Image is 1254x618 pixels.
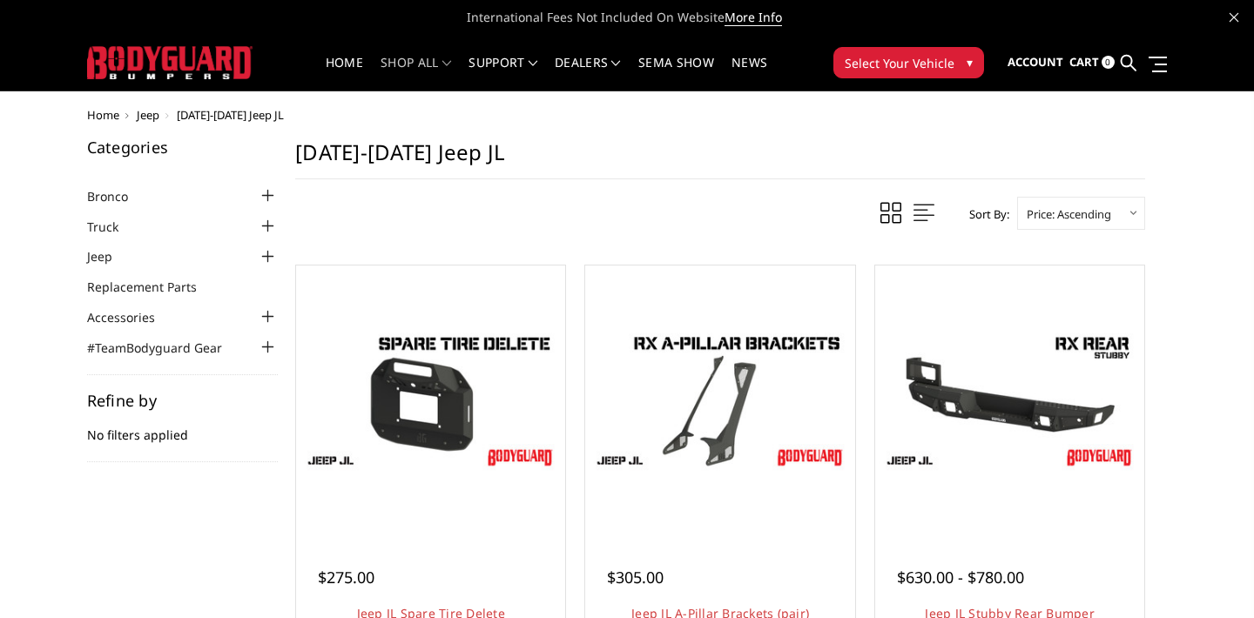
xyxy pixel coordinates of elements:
a: Home [326,57,363,91]
span: ▾ [967,53,973,71]
a: SEMA Show [638,57,714,91]
a: shop all [381,57,451,91]
span: [DATE]-[DATE] Jeep JL [177,107,284,123]
a: News [731,57,767,91]
button: Select Your Vehicle [833,47,984,78]
span: $305.00 [607,567,664,588]
span: 0 [1102,56,1115,69]
span: Cart [1069,54,1099,70]
span: $630.00 - $780.00 [897,567,1024,588]
img: BODYGUARD BUMPERS [87,46,253,78]
span: Account [1008,54,1063,70]
a: Jeep [87,247,134,265]
a: Jeep JL A-Pillar Brackets (pair) Jeep JL A-Pillar Brackets (pair) [590,270,850,530]
a: Jeep [137,107,159,123]
a: Truck [87,218,140,236]
span: Select Your Vehicle [845,54,954,72]
a: #TeamBodyguard Gear [87,339,244,357]
a: Jeep JL Stubby Rear Bumper Jeep JL Stubby Rear Bumper [880,270,1140,530]
a: Accessories [87,308,177,326]
div: No filters applied [87,393,279,462]
a: Replacement Parts [87,278,219,296]
h1: [DATE]-[DATE] Jeep JL [295,139,1145,179]
a: Dealers [555,57,621,91]
h5: Refine by [87,393,279,408]
h5: Categories [87,139,279,155]
a: Jeep JL Spare Tire Delete Jeep JL Spare Tire Delete [300,270,561,530]
a: Account [1008,39,1063,86]
a: Home [87,107,119,123]
a: Bronco [87,187,150,205]
a: Cart 0 [1069,39,1115,86]
a: Support [469,57,537,91]
span: $275.00 [318,567,374,588]
label: Sort By: [960,201,1009,227]
a: More Info [725,9,782,26]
